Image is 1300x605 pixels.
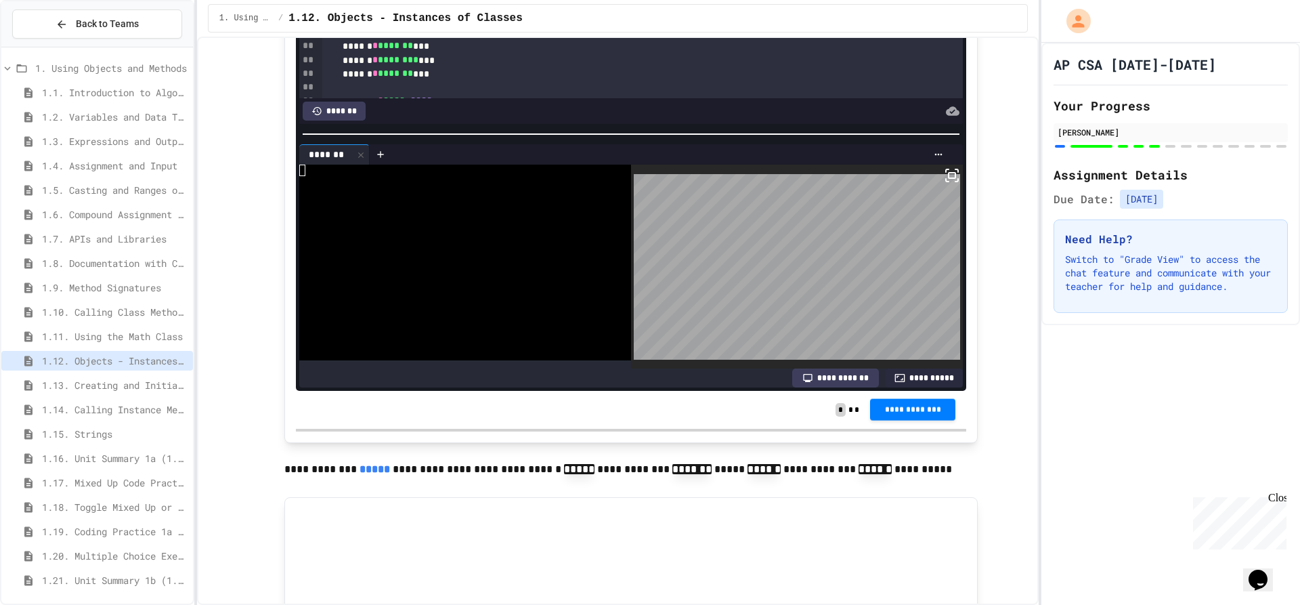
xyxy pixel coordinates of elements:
span: 1.1. Introduction to Algorithms, Programming, and Compilers [42,85,188,100]
span: 1.12. Objects - Instances of Classes [42,354,188,368]
span: 1.17. Mixed Up Code Practice 1.1-1.6 [42,476,188,490]
div: [PERSON_NAME] [1058,126,1284,138]
span: 1.9. Method Signatures [42,280,188,295]
span: 1.11. Using the Math Class [42,329,188,343]
span: 1. Using Objects and Methods [219,13,273,24]
div: Chat with us now!Close [5,5,93,86]
iframe: chat widget [1243,551,1286,591]
span: 1.6. Compound Assignment Operators [42,207,188,222]
h2: Your Progress [1054,96,1288,115]
span: 1.5. Casting and Ranges of Values [42,183,188,197]
span: 1.16. Unit Summary 1a (1.1-1.6) [42,451,188,465]
span: 1.20. Multiple Choice Exercises for Unit 1a (1.1-1.6) [42,549,188,563]
p: Switch to "Grade View" to access the chat feature and communicate with your teacher for help and ... [1065,253,1276,293]
span: 1.8. Documentation with Comments and Preconditions [42,256,188,270]
span: 1.12. Objects - Instances of Classes [288,10,523,26]
h3: Need Help? [1065,231,1276,247]
span: Back to Teams [76,17,139,31]
span: 1.3. Expressions and Output [New] [42,134,188,148]
iframe: chat widget [1188,492,1286,549]
span: 1.21. Unit Summary 1b (1.7-1.15) [42,573,188,587]
button: Back to Teams [12,9,182,39]
h1: AP CSA [DATE]-[DATE] [1054,55,1216,74]
div: My Account [1052,5,1094,37]
span: 1. Using Objects and Methods [35,61,188,75]
span: 1.14. Calling Instance Methods [42,402,188,417]
span: 1.18. Toggle Mixed Up or Write Code Practice 1.1-1.6 [42,500,188,514]
span: 1.7. APIs and Libraries [42,232,188,246]
span: Due Date: [1054,191,1114,207]
span: 1.15. Strings [42,427,188,441]
span: 1.10. Calling Class Methods [42,305,188,319]
span: [DATE] [1120,190,1163,209]
span: 1.19. Coding Practice 1a (1.1-1.6) [42,524,188,539]
h2: Assignment Details [1054,165,1288,184]
span: 1.13. Creating and Initializing Objects: Constructors [42,378,188,392]
span: 1.2. Variables and Data Types [42,110,188,124]
span: / [278,13,283,24]
span: 1.4. Assignment and Input [42,159,188,173]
